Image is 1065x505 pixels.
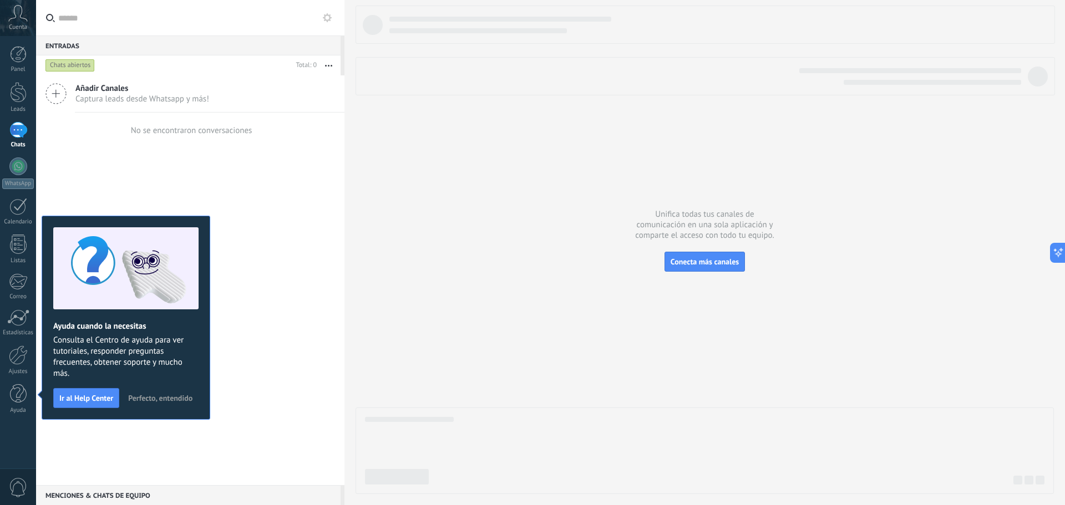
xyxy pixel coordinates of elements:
[2,218,34,226] div: Calendario
[75,94,209,104] span: Captura leads desde Whatsapp y más!
[2,407,34,414] div: Ayuda
[2,66,34,73] div: Panel
[2,293,34,300] div: Correo
[2,141,34,149] div: Chats
[2,368,34,375] div: Ajustes
[128,394,192,402] span: Perfecto, entendido
[665,252,745,272] button: Conecta más canales
[45,59,95,72] div: Chats abiertos
[36,485,341,505] div: Menciones & Chats de equipo
[292,60,317,71] div: Total: 0
[59,394,113,402] span: Ir al Help Center
[131,125,252,136] div: No se encontraron conversaciones
[2,329,34,336] div: Estadísticas
[2,257,34,264] div: Listas
[36,35,341,55] div: Entradas
[53,335,199,379] span: Consulta el Centro de ayuda para ver tutoriales, responder preguntas frecuentes, obtener soporte ...
[9,24,27,31] span: Cuenta
[2,106,34,113] div: Leads
[2,178,34,189] div: WhatsApp
[75,83,209,94] span: Añadir Canales
[53,388,119,408] button: Ir al Help Center
[671,257,739,267] span: Conecta más canales
[123,390,197,406] button: Perfecto, entendido
[53,321,199,331] h2: Ayuda cuando la necesitas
